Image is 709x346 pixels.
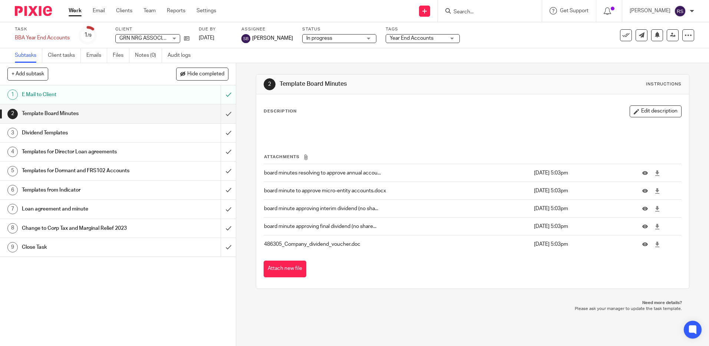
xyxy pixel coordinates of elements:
[534,169,631,177] p: [DATE] 5:03pm
[7,147,18,157] div: 4
[252,35,293,42] span: [PERSON_NAME]
[176,68,228,80] button: Hide completed
[654,241,660,248] a: Download
[263,300,682,306] p: Need more details?
[264,108,297,114] p: Description
[264,241,530,248] p: 486305_Company_dividend_voucher.doc
[674,5,686,17] img: svg%3E
[654,187,660,195] a: Download
[22,203,149,215] h1: Loan agreement and minute
[264,78,276,90] div: 2
[386,26,460,32] label: Tags
[22,165,149,176] h1: Templates for Dormant and FRS102 Accounts
[88,33,92,37] small: /9
[534,205,631,212] p: [DATE] 5:03pm
[22,185,149,196] h1: Templates from Indicator
[15,48,42,63] a: Subtasks
[22,108,149,119] h1: Template Board Minutes
[280,80,488,88] h1: Template Board Minutes
[197,7,216,14] a: Settings
[7,109,18,119] div: 2
[630,7,670,14] p: [PERSON_NAME]
[302,26,376,32] label: Status
[7,166,18,176] div: 5
[7,128,18,138] div: 3
[15,6,52,16] img: Pixie
[199,35,214,40] span: [DATE]
[263,306,682,312] p: Please ask your manager to update the task template.
[7,185,18,195] div: 6
[264,261,306,277] button: Attach new file
[22,89,149,100] h1: E Mail to Client
[116,7,132,14] a: Clients
[84,31,92,39] div: 1
[69,7,82,14] a: Work
[22,146,149,157] h1: Templates for Director Loan agreements
[534,241,631,248] p: [DATE] 5:03pm
[86,48,107,63] a: Emails
[264,169,530,177] p: board minutes resolving to approve annual accou...
[390,36,433,41] span: Year End Accounts
[264,205,530,212] p: board minute approving interim dividend (no sha...
[22,223,149,234] h1: Change to Corp Tax and Marginal Relief 2023
[48,48,81,63] a: Client tasks
[167,7,185,14] a: Reports
[264,155,300,159] span: Attachments
[7,68,48,80] button: + Add subtask
[534,187,631,195] p: [DATE] 5:03pm
[241,26,293,32] label: Assignee
[654,205,660,212] a: Download
[22,242,149,253] h1: Close Task
[15,34,70,42] div: BBA Year End Accounts
[7,204,18,214] div: 7
[646,81,682,87] div: Instructions
[135,48,162,63] a: Notes (0)
[654,223,660,230] a: Download
[306,36,332,41] span: In progress
[168,48,196,63] a: Audit logs
[187,71,224,77] span: Hide completed
[534,223,631,230] p: [DATE] 5:03pm
[264,223,530,230] p: board minute approving final dividend (no share...
[22,127,149,138] h1: Dividend Templates
[115,26,189,32] label: Client
[654,169,660,177] a: Download
[93,7,105,14] a: Email
[144,7,156,14] a: Team
[113,48,129,63] a: Files
[15,26,70,32] label: Task
[241,34,250,43] img: svg%3E
[560,8,588,13] span: Get Support
[119,36,185,41] span: GRN NRG ASSOCIATES LTD
[199,26,232,32] label: Due by
[7,223,18,234] div: 8
[7,89,18,100] div: 1
[264,187,530,195] p: board minute to approve micro-entity accounts.docx
[7,242,18,252] div: 9
[630,105,682,117] button: Edit description
[453,9,520,16] input: Search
